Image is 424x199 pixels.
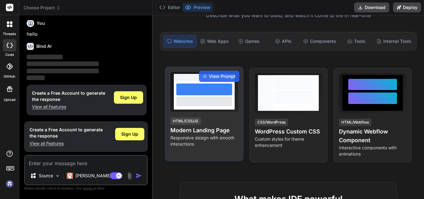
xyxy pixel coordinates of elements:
[75,173,122,179] p: [PERSON_NAME] 4 S..
[156,11,420,20] p: Describe what you want to build, and watch it come to life in real-time
[157,3,183,12] button: Editor
[170,126,238,135] h4: Modern Landing Page
[232,35,265,48] div: Games
[170,117,201,125] div: HTML/CSS/JS
[255,127,322,136] h4: WordPress Custom CSS
[267,35,300,48] div: APIs
[32,104,105,110] p: View all Features
[163,35,196,48] div: Websites
[29,127,103,139] h1: Create a Free Account to generate the response
[27,75,45,80] span: ‌
[339,127,406,145] h4: Dynamic Webflow Component
[83,186,94,190] span: privacy
[301,35,339,48] div: Components
[36,43,52,49] h6: Bind AI
[5,52,14,57] label: code
[255,136,322,148] p: Custom styles for theme enhancement
[24,5,61,11] span: Choose Project
[339,145,406,157] p: Interactive components with animations
[55,173,60,179] img: Pick Models
[374,35,414,48] div: Internal Tools
[209,73,236,79] span: View Prompt
[4,74,15,79] label: GitHub
[255,119,288,126] div: CSS/WordPress
[39,173,53,179] p: Source
[32,90,105,102] h1: Create a Free Account to generate the response
[3,31,16,37] label: threads
[4,179,15,189] img: signin
[183,3,213,12] button: Preview
[136,173,142,179] img: icon
[27,69,99,73] span: ‌
[126,172,133,179] img: attachment
[27,31,147,38] p: hello
[340,35,373,48] div: Tools
[4,97,16,102] label: Upload
[121,131,138,137] span: Sign Up
[27,55,63,59] span: ‌
[24,185,148,191] p: Always double-check its answers. Your in Bind
[354,2,389,12] button: Download
[29,140,103,147] p: View all Features
[67,173,73,179] img: Claude 4 Sonnet
[120,94,137,101] span: Sign Up
[393,2,421,12] button: Deploy
[27,61,99,66] span: ‌
[37,20,45,26] h6: You
[339,119,372,126] div: HTML/Webflow
[170,135,238,147] p: Responsive design with smooth interactions
[198,35,231,48] div: Web Apps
